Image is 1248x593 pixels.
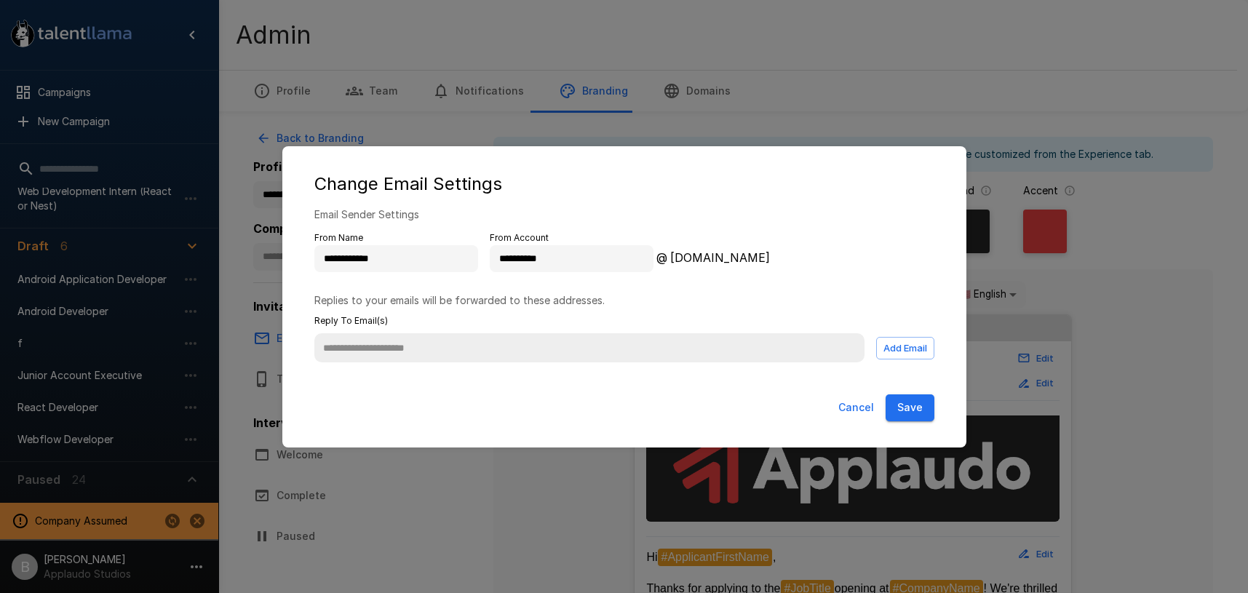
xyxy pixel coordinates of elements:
[832,394,880,421] button: Cancel
[876,337,934,359] button: Add Email
[297,161,952,207] h2: Change Email Settings
[314,293,934,308] p: Replies to your emails will be forwarded to these addresses.
[670,237,934,266] p: [DOMAIN_NAME]
[656,237,667,266] p: @
[314,231,478,245] span: From Name
[490,231,653,245] span: From Account
[314,314,934,328] span: Reply To Email(s)
[314,207,934,222] p: Email Sender Settings
[886,394,934,421] button: Save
